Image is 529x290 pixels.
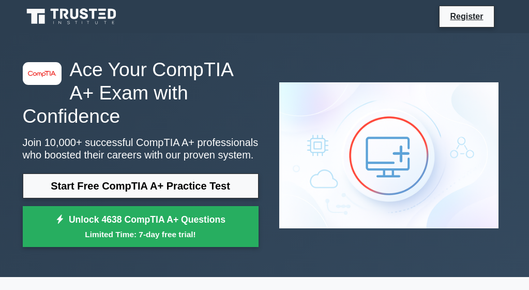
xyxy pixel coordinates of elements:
[444,10,489,23] a: Register
[271,74,507,237] img: CompTIA A+ Preview
[23,58,259,127] h1: Ace Your CompTIA A+ Exam with Confidence
[36,228,246,240] small: Limited Time: 7-day free trial!
[23,136,259,161] p: Join 10,000+ successful CompTIA A+ professionals who boosted their careers with our proven system.
[23,206,259,248] a: Unlock 4638 CompTIA A+ QuestionsLimited Time: 7-day free trial!
[23,173,259,198] a: Start Free CompTIA A+ Practice Test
